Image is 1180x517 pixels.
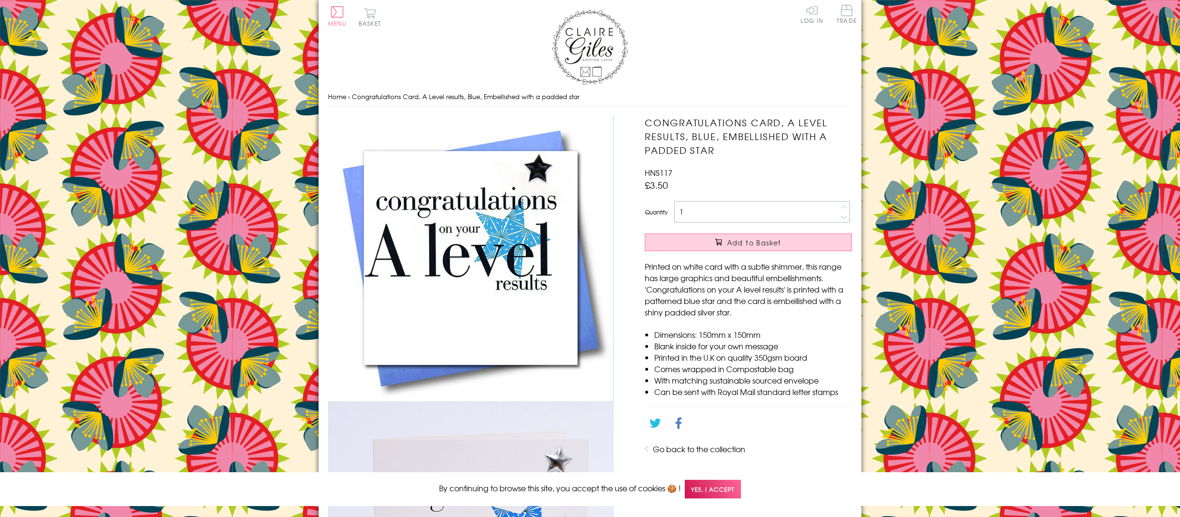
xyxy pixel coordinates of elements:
[654,340,852,352] li: Blank inside for your own message
[348,92,350,101] span: ›
[837,5,857,25] a: Trade
[654,329,852,340] li: Dimensions: 150mm x 150mm
[328,116,614,401] img: Congratulations Card, A Level results, Blue, Embellished with a padded star
[352,92,580,101] span: Congratulations Card, A Level results, Blue, Embellished with a padded star
[645,208,668,216] label: Quantity
[552,10,628,85] img: Claire Giles Greetings Cards
[357,8,383,26] button: Basket
[654,375,852,386] li: With matching sustainable sourced envelope
[645,116,852,157] h1: Congratulations Card, A Level results, Blue, Embellished with a padded star
[328,87,852,107] nav: breadcrumbs
[654,352,852,363] li: Printed in the U.K on quality 350gsm board
[328,19,347,28] span: Menu
[654,386,852,397] li: Can be sent with Royal Mail standard letter stamps
[800,5,823,23] a: Log In
[685,480,741,498] span: Yes, I accept
[645,261,852,318] p: Printed on white card with a subtle shimmer, this range has large graphics and beautiful embellis...
[328,92,346,101] a: Home
[727,238,781,247] span: Add to Basket
[328,6,347,26] button: Menu
[654,363,852,375] li: Comes wrapped in Compostable bag
[645,167,672,178] span: HNS117
[645,178,668,192] span: £3.50
[837,5,857,23] span: Trade
[645,233,852,251] button: Add to Basket
[653,443,745,455] a: Go back to the collection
